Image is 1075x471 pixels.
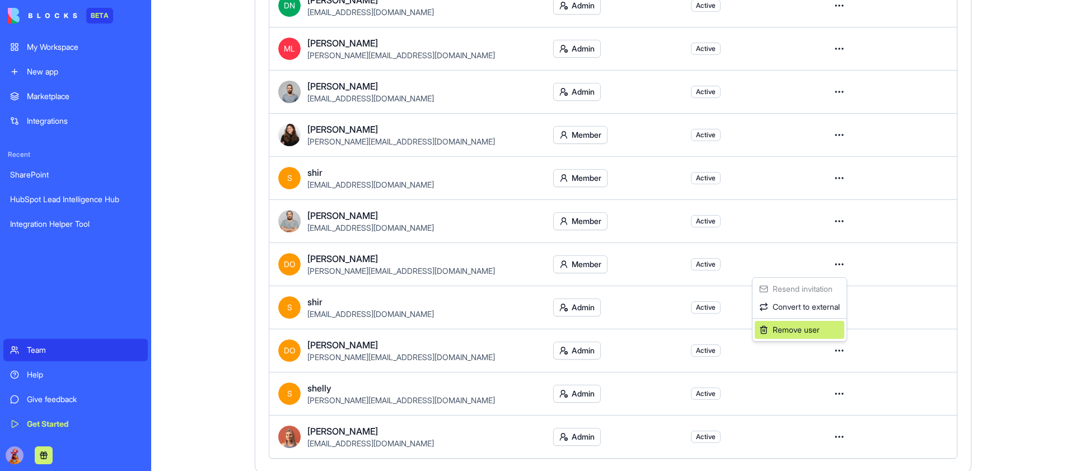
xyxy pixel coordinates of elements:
[755,298,844,316] div: Convert to external
[755,321,844,339] div: Remove user
[3,150,148,159] span: Recent
[10,194,141,205] div: HubSpot Lead Intelligence Hub
[10,218,141,230] div: Integration Helper Tool
[10,169,141,180] div: SharePoint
